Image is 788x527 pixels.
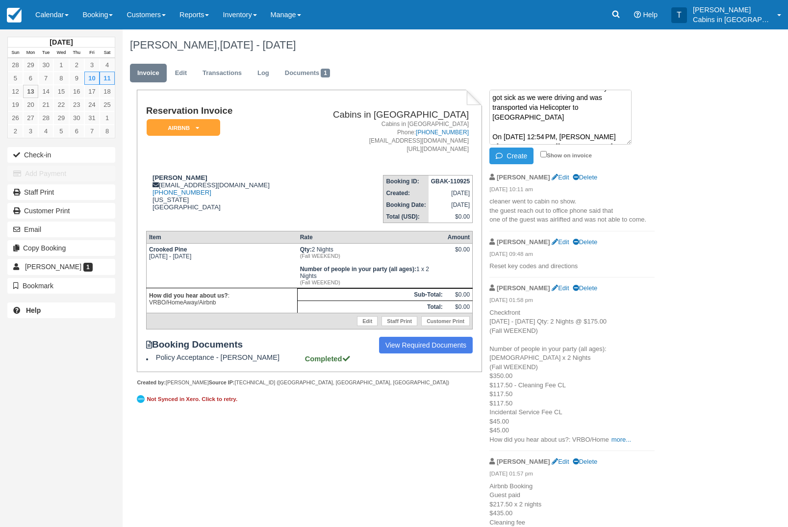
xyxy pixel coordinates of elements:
[153,189,211,196] a: [PHONE_NUMBER]
[38,111,53,125] a: 28
[7,147,115,163] button: Check-in
[146,339,252,350] strong: Booking Documents
[100,125,115,138] a: 8
[84,125,100,138] a: 7
[573,284,597,292] a: Delete
[8,125,23,138] a: 2
[100,72,115,85] a: 11
[431,178,470,185] strong: GBAK-110925
[300,246,312,253] strong: Qty
[489,308,655,445] p: Checkfront [DATE] - [DATE] Qty: 2 Nights @ $175.00 (Fall WEEKEND) Number of people in your party ...
[497,458,550,465] strong: [PERSON_NAME]
[38,98,53,111] a: 21
[540,151,547,157] input: Show on invoice
[130,64,167,83] a: Invoice
[156,353,303,361] span: Policy Acceptance - [PERSON_NAME]
[321,69,330,77] span: 1
[489,470,655,480] em: [DATE] 01:57 pm
[84,48,100,58] th: Fri
[100,58,115,72] a: 4
[149,291,295,307] p: : VRBO/HomeAway/Airbnb
[693,5,771,15] p: [PERSON_NAME]
[100,85,115,98] a: 18
[69,111,84,125] a: 30
[146,106,297,116] h1: Reservation Invoice
[146,174,297,211] div: [EMAIL_ADDRESS][DOMAIN_NAME] [US_STATE] [GEOGRAPHIC_DATA]
[7,259,115,275] a: [PERSON_NAME] 1
[383,176,429,188] th: Booking ID:
[416,129,469,136] a: [PHONE_NUMBER]
[429,199,473,211] td: [DATE]
[69,72,84,85] a: 9
[298,231,445,244] th: Rate
[69,125,84,138] a: 6
[69,98,84,111] a: 23
[298,301,445,313] th: Total:
[149,292,228,299] strong: How did you hear about us?
[38,58,53,72] a: 30
[53,85,69,98] a: 15
[26,306,41,314] b: Help
[149,246,187,253] strong: Crooked Pine
[146,244,297,288] td: [DATE] - [DATE]
[497,174,550,181] strong: [PERSON_NAME]
[301,120,469,154] address: Cabins in [GEOGRAPHIC_DATA] Phone: [EMAIL_ADDRESS][DOMAIN_NAME] [URL][DOMAIN_NAME]
[497,238,550,246] strong: [PERSON_NAME]
[7,184,115,200] a: Staff Print
[445,301,473,313] td: $0.00
[23,111,38,125] a: 27
[573,174,597,181] a: Delete
[69,48,84,58] th: Thu
[137,379,482,386] div: [PERSON_NAME] [TECHNICAL_ID] ([GEOGRAPHIC_DATA], [GEOGRAPHIC_DATA], [GEOGRAPHIC_DATA])
[153,174,207,181] strong: [PERSON_NAME]
[643,11,658,19] span: Help
[7,302,115,318] a: Help
[693,15,771,25] p: Cabins in [GEOGRAPHIC_DATA]
[383,187,429,199] th: Created:
[489,148,534,164] button: Create
[7,203,115,219] a: Customer Print
[130,39,706,51] h1: [PERSON_NAME],
[489,296,655,307] em: [DATE] 01:58 pm
[448,246,470,261] div: $0.00
[552,238,569,246] a: Edit
[8,48,23,58] th: Sun
[146,119,217,137] a: AirBnB
[429,187,473,199] td: [DATE]
[84,85,100,98] a: 17
[379,337,473,353] a: View Required Documents
[220,39,296,51] span: [DATE] - [DATE]
[137,379,166,385] strong: Created by:
[84,72,100,85] a: 10
[53,58,69,72] a: 1
[552,174,569,181] a: Edit
[23,98,38,111] a: 20
[357,316,378,326] a: Edit
[100,48,115,58] th: Sat
[383,199,429,211] th: Booking Date:
[8,85,23,98] a: 12
[497,284,550,292] strong: [PERSON_NAME]
[421,316,470,326] a: Customer Print
[209,379,235,385] strong: Source IP:
[489,197,655,225] p: cleaner went to cabin no show. the guest reach out to office phone said that one of the guest was...
[50,38,73,46] strong: [DATE]
[383,211,429,223] th: Total (USD):
[23,72,38,85] a: 6
[7,222,115,237] button: Email
[168,64,194,83] a: Edit
[69,58,84,72] a: 2
[611,436,631,443] a: more...
[53,48,69,58] th: Wed
[489,250,655,261] em: [DATE] 09:48 am
[445,289,473,301] td: $0.00
[305,355,351,363] strong: Completed
[53,111,69,125] a: 29
[300,253,443,259] em: (Fall WEEKEND)
[53,72,69,85] a: 8
[8,111,23,125] a: 26
[23,85,38,98] a: 13
[100,98,115,111] a: 25
[69,85,84,98] a: 16
[84,111,100,125] a: 31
